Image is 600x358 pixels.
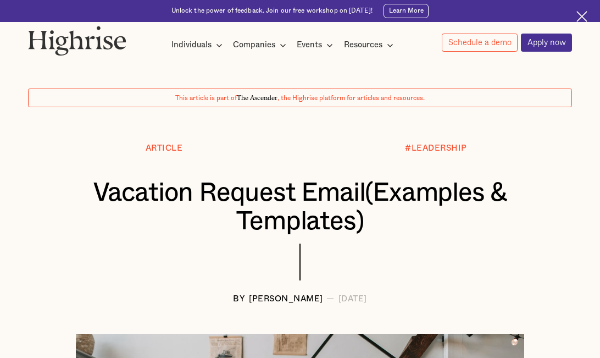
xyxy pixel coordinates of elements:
span: The Ascender [237,92,277,100]
div: #LEADERSHIP [405,144,467,153]
div: [PERSON_NAME] [249,295,323,304]
img: Cross icon [576,11,587,22]
div: Companies [233,38,275,52]
h1: Vacation Request Email(Examples & Templates) [51,179,549,236]
div: [DATE] [338,295,367,304]
a: Schedule a demo [442,34,518,52]
span: This article is part of [175,95,237,101]
a: Learn More [384,4,429,18]
div: Individuals [171,38,212,52]
div: BY [233,295,245,304]
div: Article [146,144,183,153]
img: Highrise logo [28,26,126,56]
div: Resources [344,38,382,52]
a: Apply now [521,34,572,52]
span: , the Highrise platform for articles and resources. [277,95,425,101]
div: Unlock the power of feedback. Join our free workshop on [DATE]! [171,7,373,15]
div: — [326,295,335,304]
div: Events [297,38,322,52]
